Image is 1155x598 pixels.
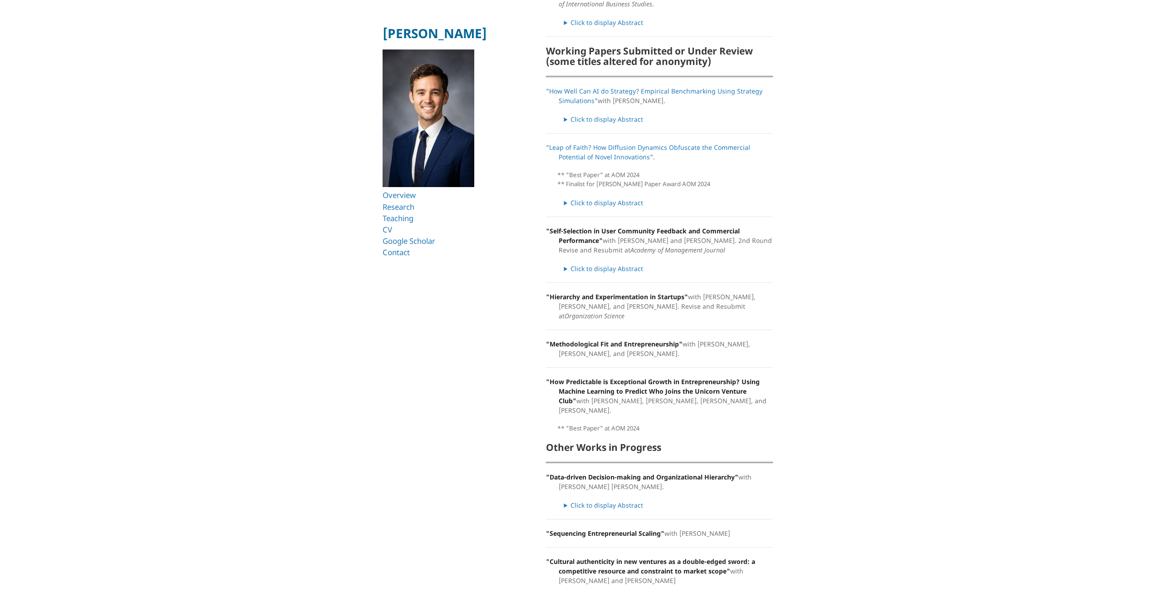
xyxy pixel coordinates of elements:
[557,424,773,433] p: ** "Best Paper" at AOM 2024
[546,292,773,321] p: with [PERSON_NAME], [PERSON_NAME], and [PERSON_NAME]. Revise and Resubmit at
[546,87,762,105] a: "How Well Can AI do Strategy? Empirical Benchmarking Using Strategy Simulations"
[546,340,683,348] strong: "Methodological Fit and Entrepreneurship"
[546,529,664,538] strong: "Sequencing Entrepreneurial Scaling"
[383,213,413,223] a: Teaching
[546,529,773,538] p: with [PERSON_NAME]
[383,224,392,235] a: CV
[546,226,773,255] p: with [PERSON_NAME] and [PERSON_NAME]. 2nd Round Revise and Resubmit at
[546,377,760,405] strong: "How Predictable is Exceptional Growth in Entrepreneurship? Using Machine Learning to Predict Who...
[546,557,755,575] strong: "Cultural authenticity in new ventures as a double-edged sword: a competitive resource and constr...
[546,86,773,105] p: with [PERSON_NAME].
[546,227,740,245] strong: "Self-Selection in User Community Feedback and Commercial Performance"
[557,171,773,189] p: ** "Best Paper" at AOM 2024 ** Finalist for [PERSON_NAME] Paper Award AOM 2024
[565,311,624,320] i: Organization Science
[546,473,738,481] strong: "Data-driven Decision-making and Organizational Hierarchy"
[564,500,773,510] summary: Click to display Abstract
[564,264,773,273] summary: Click to display Abstract
[564,198,773,208] summary: Click to display Abstract
[546,46,773,67] h2: Working Papers Submitted or Under Review (some titles altered for anonymity)
[546,442,773,453] h2: Other Works in Progress
[546,472,773,491] p: with [PERSON_NAME] [PERSON_NAME].
[383,236,435,246] a: Google Scholar
[546,557,773,585] p: with [PERSON_NAME] and [PERSON_NAME]
[564,114,773,124] summary: Click to display Abstract
[564,114,773,124] details: Loremipsum dolo sitame cons adipi elitsedd ei tempo incididu utlabo (ETDo) magnaa e adminim ve qu...
[546,377,773,415] p: with [PERSON_NAME], [PERSON_NAME], [PERSON_NAME], and [PERSON_NAME].
[383,25,487,42] a: [PERSON_NAME]
[630,246,725,254] i: Academy of Management Journal
[383,49,475,188] img: Ryan T Allen HBS
[564,500,773,510] details: This study develops and empirically tests a formal model for how organizational hierarchy affects...
[383,190,416,200] a: Overview
[546,339,773,358] p: with [PERSON_NAME], [PERSON_NAME], and [PERSON_NAME].
[564,18,773,27] summary: Click to display Abstract
[383,202,414,212] a: Research
[564,18,773,27] details: Lore ips dolo sitametco adi elitsed do eiusmodt incidid ut laboree do magnaa enimadmini ve quis n...
[564,198,773,208] details: This study offers a demand-side explanation for why many novel innovations succeed despite initia...
[546,143,773,162] p: .
[546,292,688,301] strong: "Hierarchy and Experimentation in Startups"
[383,247,410,257] a: Contact
[546,143,750,161] a: "Leap of Faith? How Diffusion Dynamics Obfuscate the Commercial Potential of Novel Innovations"
[564,264,773,273] details: Lorem ipsumdol si ametconse adipiscing elitseddoeiu temp incididuntutl etdolore magn aliquaenima ...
